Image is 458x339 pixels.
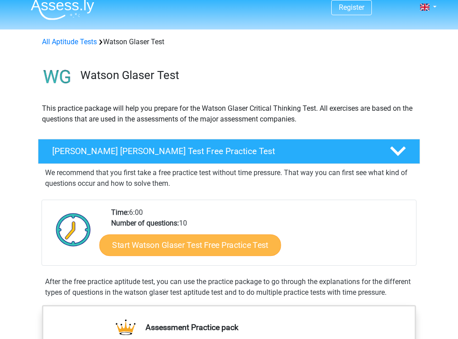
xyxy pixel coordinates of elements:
p: We recommend that you first take a free practice test without time pressure. That way you can fir... [45,167,413,189]
h4: [PERSON_NAME] [PERSON_NAME] Test Free Practice Test [52,146,375,156]
div: After the free practice aptitude test, you can use the practice package to go through the explana... [42,276,416,298]
a: All Aptitude Tests [42,38,97,46]
b: Time: [111,208,129,217]
a: [PERSON_NAME] [PERSON_NAME] Test Free Practice Test [34,139,424,164]
div: Watson Glaser Test [38,37,420,47]
b: Number of questions: [111,219,179,227]
img: watson glaser test [38,58,76,96]
a: Start Watson Glaser Test Free Practice Test [100,234,281,256]
h3: Watson Glaser Test [80,68,413,82]
a: Register [339,3,364,12]
img: Clock [51,207,96,252]
div: 6:00 10 [104,207,416,265]
p: This practice package will help you prepare for the Watson Glaser Critical Thinking Test. All exe... [42,103,416,125]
